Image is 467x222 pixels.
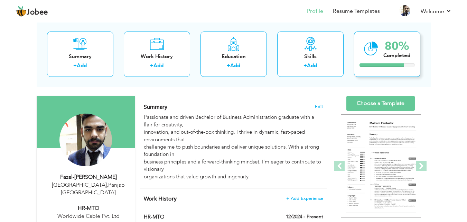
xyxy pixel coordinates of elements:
span: Edit [315,104,323,109]
a: Add [77,62,87,69]
a: Resume Templates [333,7,380,15]
a: Choose a Template [346,96,415,111]
label: 12/2024 - Present [286,213,323,220]
span: + Add Experience [286,196,323,201]
h4: This helps to show the companies you have worked for. [144,195,323,202]
label: + [227,62,230,69]
div: Completed [383,52,410,59]
label: HR-MTO [144,213,260,221]
div: Fazal-[PERSON_NAME] [42,173,135,181]
img: Profile Img [399,5,410,16]
div: [GEOGRAPHIC_DATA] Panjab [GEOGRAPHIC_DATA] [42,181,135,197]
div: Summary [53,53,108,60]
span: Work History [144,195,177,203]
div: Passionate and driven Bachelor of Business Administration graduate with a flair for creativity, i... [144,114,323,180]
a: Add [153,62,164,69]
a: Welcome [421,7,451,16]
label: + [150,62,153,69]
div: Worldwide Cable Pvt. Ltd [42,212,135,220]
div: Education [206,53,261,60]
span: Summary [144,103,167,111]
a: Add [230,62,240,69]
div: HR-MTO [42,204,135,212]
h4: Adding a summary is a quick and easy way to highlight your experience and interests. [144,104,323,110]
img: Fazal-E-Jalal Khan [59,114,112,166]
a: Add [307,62,317,69]
span: Jobee [27,9,48,16]
a: Jobee [16,6,48,17]
a: Profile [307,7,323,15]
div: 80% [383,41,410,52]
span: , [107,181,108,189]
label: + [73,62,77,69]
label: + [303,62,307,69]
div: Skills [283,53,338,60]
div: Work History [129,53,185,60]
img: jobee.io [16,6,27,17]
